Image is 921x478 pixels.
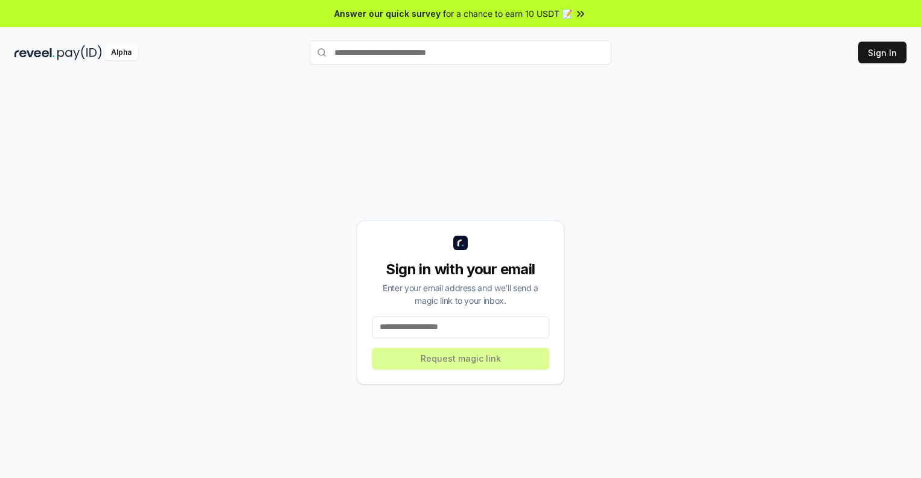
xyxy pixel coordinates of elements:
[372,281,549,307] div: Enter your email address and we’ll send a magic link to your inbox.
[57,45,102,60] img: pay_id
[334,7,441,20] span: Answer our quick survey
[372,260,549,279] div: Sign in with your email
[453,236,468,250] img: logo_small
[858,42,907,63] button: Sign In
[443,7,572,20] span: for a chance to earn 10 USDT 📝
[14,45,55,60] img: reveel_dark
[104,45,138,60] div: Alpha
